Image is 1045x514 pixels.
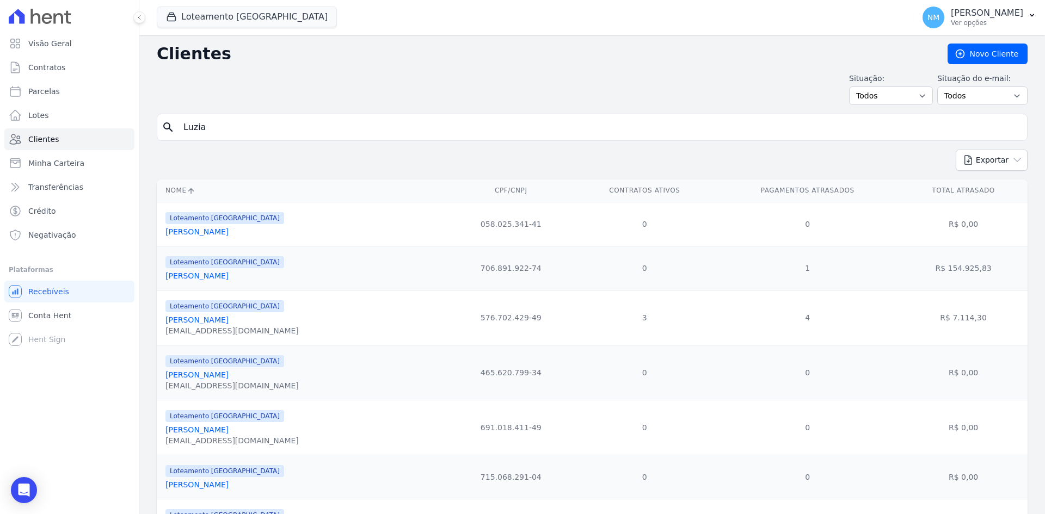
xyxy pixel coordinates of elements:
[165,480,229,489] a: [PERSON_NAME]
[448,400,573,455] td: 691.018.411-49
[4,224,134,246] a: Negativação
[948,44,1028,64] a: Novo Cliente
[716,345,899,400] td: 0
[4,305,134,326] a: Conta Hent
[899,345,1028,400] td: R$ 0,00
[4,104,134,126] a: Lotes
[165,300,284,312] span: Loteamento [GEOGRAPHIC_DATA]
[28,86,60,97] span: Parcelas
[165,435,299,446] div: [EMAIL_ADDRESS][DOMAIN_NAME]
[157,179,448,202] th: Nome
[937,73,1028,84] label: Situação do e-mail:
[573,345,716,400] td: 0
[165,256,284,268] span: Loteamento [GEOGRAPHIC_DATA]
[28,110,49,121] span: Lotes
[165,325,299,336] div: [EMAIL_ADDRESS][DOMAIN_NAME]
[28,230,76,240] span: Negativação
[4,176,134,198] a: Transferências
[28,134,59,145] span: Clientes
[573,202,716,246] td: 0
[4,200,134,222] a: Crédito
[573,246,716,290] td: 0
[716,400,899,455] td: 0
[716,202,899,246] td: 0
[4,152,134,174] a: Minha Carteira
[899,179,1028,202] th: Total Atrasado
[4,80,134,102] a: Parcelas
[28,158,84,169] span: Minha Carteira
[899,290,1028,345] td: R$ 7.114,30
[573,400,716,455] td: 0
[716,246,899,290] td: 1
[573,179,716,202] th: Contratos Ativos
[716,179,899,202] th: Pagamentos Atrasados
[165,410,284,422] span: Loteamento [GEOGRAPHIC_DATA]
[4,281,134,302] a: Recebíveis
[4,57,134,78] a: Contratos
[165,212,284,224] span: Loteamento [GEOGRAPHIC_DATA]
[899,400,1028,455] td: R$ 0,00
[165,465,284,477] span: Loteamento [GEOGRAPHIC_DATA]
[157,44,930,64] h2: Clientes
[28,310,71,321] span: Conta Hent
[899,202,1028,246] td: R$ 0,00
[165,370,229,379] a: [PERSON_NAME]
[4,33,134,54] a: Visão Geral
[28,182,83,193] span: Transferências
[716,290,899,345] td: 4
[899,246,1028,290] td: R$ 154.925,83
[956,150,1028,171] button: Exportar
[448,455,573,499] td: 715.068.291-04
[927,14,940,21] span: NM
[573,455,716,499] td: 0
[28,286,69,297] span: Recebíveis
[165,227,229,236] a: [PERSON_NAME]
[28,38,72,49] span: Visão Geral
[165,425,229,434] a: [PERSON_NAME]
[9,263,130,276] div: Plataformas
[4,128,134,150] a: Clientes
[573,290,716,345] td: 3
[951,18,1023,27] p: Ver opções
[11,477,37,503] div: Open Intercom Messenger
[849,73,933,84] label: Situação:
[162,121,175,134] i: search
[448,290,573,345] td: 576.702.429-49
[448,246,573,290] td: 706.891.922-74
[448,345,573,400] td: 465.620.799-34
[28,62,65,73] span: Contratos
[157,7,337,27] button: Loteamento [GEOGRAPHIC_DATA]
[28,206,56,216] span: Crédito
[177,116,1023,138] input: Buscar por nome, CPF ou e-mail
[165,380,299,391] div: [EMAIL_ADDRESS][DOMAIN_NAME]
[914,2,1045,33] button: NM [PERSON_NAME] Ver opções
[899,455,1028,499] td: R$ 0,00
[716,455,899,499] td: 0
[165,271,229,280] a: [PERSON_NAME]
[165,315,229,324] a: [PERSON_NAME]
[951,8,1023,18] p: [PERSON_NAME]
[448,179,573,202] th: CPF/CNPJ
[448,202,573,246] td: 058.025.341-41
[165,355,284,367] span: Loteamento [GEOGRAPHIC_DATA]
